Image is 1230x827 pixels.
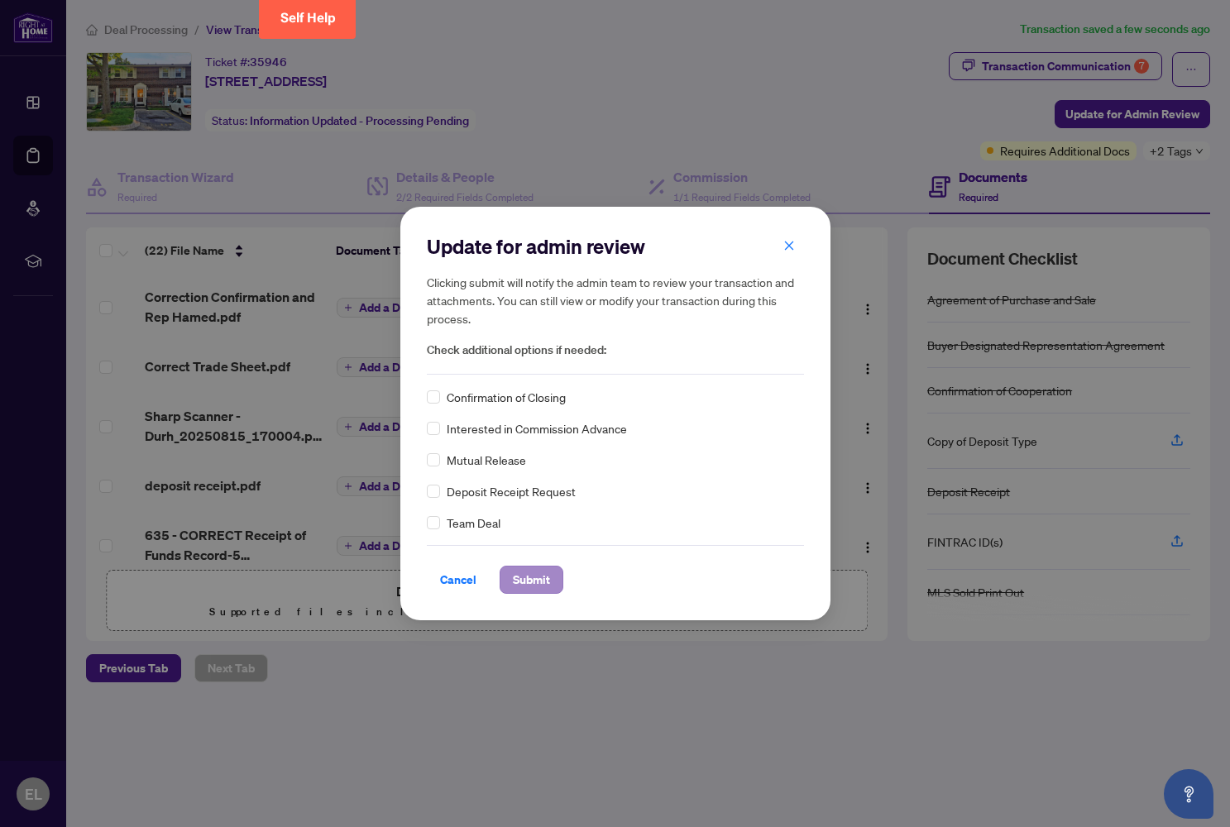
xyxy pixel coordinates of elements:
[447,514,500,532] span: Team Deal
[447,451,526,469] span: Mutual Release
[783,240,795,251] span: close
[447,419,627,437] span: Interested in Commission Advance
[447,482,576,500] span: Deposit Receipt Request
[427,566,490,594] button: Cancel
[1164,769,1213,819] button: Open asap
[447,388,566,406] span: Confirmation of Closing
[427,273,804,327] h5: Clicking submit will notify the admin team to review your transaction and attachments. You can st...
[427,341,804,360] span: Check additional options if needed:
[280,10,336,26] span: Self Help
[440,566,476,593] span: Cancel
[500,566,563,594] button: Submit
[513,566,550,593] span: Submit
[427,233,804,260] h2: Update for admin review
